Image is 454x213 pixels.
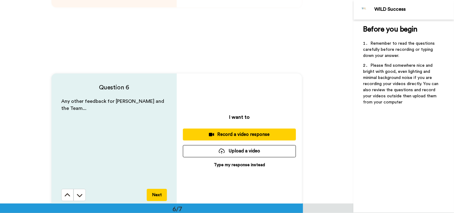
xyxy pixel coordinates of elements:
[357,2,372,17] img: Profile Image
[375,6,454,12] div: WILD Success
[229,114,250,121] p: I want to
[163,204,192,213] div: 6/7
[214,162,265,168] p: Type my response instead
[147,189,167,201] button: Next
[363,63,440,104] span: Please find somewhere nice and bright with good, even lighting and minimal background noise if yo...
[183,129,296,140] button: Record a video response
[363,41,436,58] span: Remember to read the questions carefully before recording or typing down your answer.
[363,26,418,33] span: Before you begin
[61,83,167,92] h4: Question 6
[61,99,165,111] span: Any other feedback for [PERSON_NAME] and the Team...
[188,131,291,138] div: Record a video response
[183,145,296,157] button: Upload a video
